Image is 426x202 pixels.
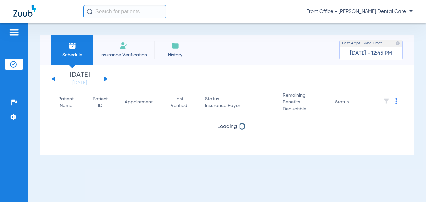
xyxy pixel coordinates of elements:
li: [DATE] [60,72,100,86]
iframe: Chat Widget [393,170,426,202]
span: Front Office - [PERSON_NAME] Dental Care [306,8,413,15]
div: Patient ID [92,96,114,109]
a: [DATE] [60,80,100,86]
img: Search Icon [87,9,93,15]
div: Last Verified [170,96,195,109]
th: Remaining Benefits | [277,92,330,113]
div: Appointment [125,99,159,106]
div: Patient ID [92,96,108,109]
div: Patient Name [57,96,76,109]
span: History [159,52,191,58]
img: filter.svg [383,98,390,104]
span: Last Appt. Sync Time: [342,40,382,47]
th: Status | [200,92,277,113]
span: Insurance Payer [205,102,272,109]
div: Patient Name [57,96,82,109]
div: Appointment [125,99,153,106]
span: [DATE] - 12:45 PM [350,50,392,57]
img: group-dot-blue.svg [395,98,397,104]
span: Loading [217,124,237,129]
span: Schedule [56,52,88,58]
img: History [171,42,179,50]
img: Zuub Logo [13,5,36,17]
span: Loading [217,142,237,147]
input: Search for patients [83,5,166,18]
th: Status [330,92,375,113]
img: last sync help info [395,41,400,46]
img: Schedule [68,42,76,50]
img: Manual Insurance Verification [120,42,128,50]
span: Insurance Verification [98,52,149,58]
span: Deductible [283,106,324,113]
div: Last Verified [170,96,189,109]
img: hamburger-icon [9,28,19,36]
